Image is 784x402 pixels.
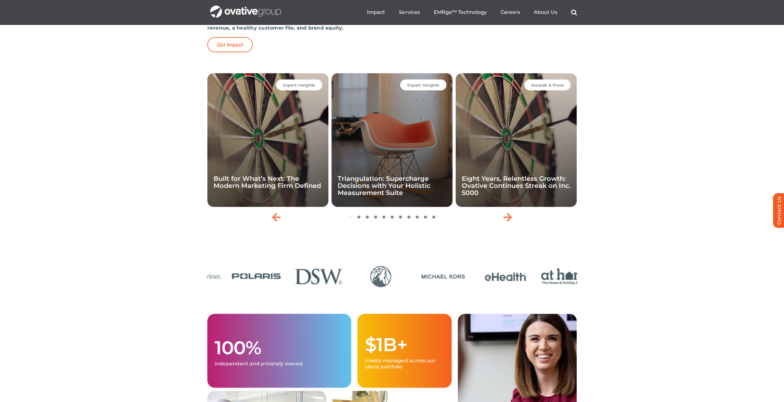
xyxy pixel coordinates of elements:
[207,73,328,207] div: 1 / 11
[217,42,243,48] span: Our Impact
[357,216,360,219] span: Go to slide 2
[391,216,394,219] span: Go to slide 6
[407,216,410,219] span: Go to slide 8
[424,216,427,219] span: Go to slide 10
[207,19,562,31] strong: profitable revenue, a healthy customer file, and brand equity.
[476,265,534,290] div: 14 / 24
[414,265,472,290] div: 13 / 24
[352,265,410,290] div: 12 / 24
[433,9,486,15] a: EMRge™ Technology
[500,9,520,15] a: Careers
[456,73,577,207] div: 3 / 11
[289,265,347,290] div: 11 / 24
[399,216,402,219] span: Go to slide 7
[365,335,444,355] h1: $1B+
[416,216,419,219] span: Go to slide 9
[432,216,435,219] span: Go to slide 11
[367,9,385,15] a: Impact
[210,5,281,11] a: OG_Full_horizontal_WHT
[207,37,253,52] a: Our Impact
[227,265,285,290] div: 10 / 24
[382,216,385,219] span: Go to slide 5
[367,2,577,22] nav: Menu
[462,175,571,197] a: Eight Years, Relentless Growth: Ovative Continues Streak on Inc. 5000
[374,216,377,219] span: Go to slide 4
[213,175,321,189] a: Built for What’s Next: The Modern Marketing Firm Defined
[571,9,577,15] a: Search
[365,358,444,370] p: media managed across our client portfolio
[338,175,430,197] a: Triangulation: Supercharge Decisions with Your Holistic Measurement Suite
[534,9,557,15] a: About Us
[207,19,577,31] p: It’s time we change the notion that marketing can’t drive business outcomes. We’re driving the ou...
[331,73,453,207] div: 2 / 11
[366,216,369,219] span: Go to slide 3
[215,338,344,358] h1: 100%
[399,9,420,15] a: Services
[349,216,352,219] span: Go to slide 1
[500,209,515,225] div: Next slide
[538,265,597,290] div: 15 / 24
[269,209,284,225] div: Previous slide
[215,361,344,367] p: independent and privately owned
[165,265,223,290] div: 9 / 24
